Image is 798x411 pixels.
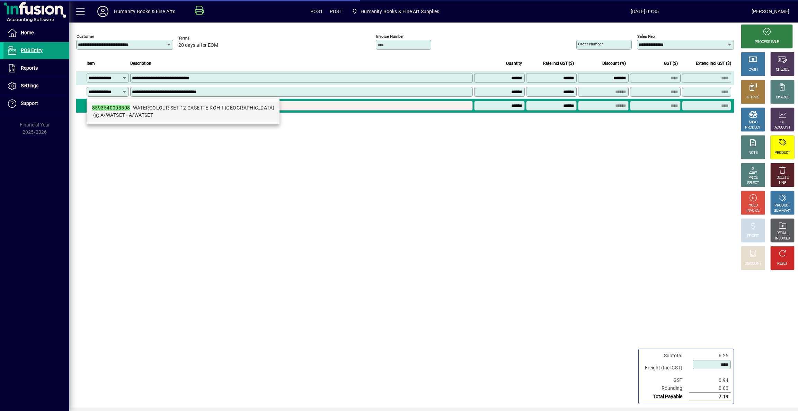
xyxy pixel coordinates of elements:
td: 0.94 [689,376,731,384]
div: CASH [748,67,757,72]
span: A/WATSET - A/WATSET [100,112,153,118]
span: Terms [178,36,220,41]
div: HOLD [748,203,757,208]
span: POS1 [310,6,323,17]
div: INVOICE [746,208,759,213]
mat-label: Invoice number [376,34,404,39]
span: POS Entry [21,47,43,53]
td: Rounding [641,384,689,393]
div: RESET [777,261,788,266]
a: Reports [3,60,69,77]
div: SUMMARY [774,208,791,213]
div: LINE [779,181,786,186]
div: PROCESS SALE [755,40,779,45]
td: 0.00 [689,384,731,393]
div: GL [780,120,785,125]
button: Profile [92,5,114,18]
span: Humanity Books & Fine Art Supplies [361,6,439,17]
div: DELETE [777,175,788,181]
span: [DATE] 09:35 [538,6,752,17]
div: DISCOUNT [745,261,761,266]
div: INVOICES [775,236,790,241]
span: Item [87,60,95,67]
td: Freight (Incl GST) [641,360,689,376]
div: PRODUCT [774,203,790,208]
td: Subtotal [641,352,689,360]
span: Reports [21,65,38,71]
div: Humanity Books & Fine Arts [114,6,176,17]
div: MISC [749,120,757,125]
td: 7.19 [689,393,731,401]
div: NOTE [748,150,757,156]
div: - WATERCOLOUR SET 12 CASETTE KOH-I-[GEOGRAPHIC_DATA] [92,104,274,112]
span: Support [21,100,38,106]
span: Discount (%) [602,60,626,67]
div: PROFIT [747,234,759,239]
mat-option: 8593540003508 - WATERCOLOUR SET 12 CASETTE KOH-I-NOOR [87,102,280,122]
td: 6.25 [689,352,731,360]
span: Humanity Books & Fine Art Supplies [349,5,442,18]
span: Description [130,60,151,67]
div: PRICE [748,175,758,181]
span: 20 days after EOM [178,43,218,48]
a: Support [3,95,69,112]
div: EFTPOS [747,95,760,100]
span: GST ($) [664,60,678,67]
span: Settings [21,83,38,88]
td: GST [641,376,689,384]
div: CHEQUE [776,67,789,72]
span: Extend incl GST ($) [696,60,731,67]
span: Quantity [506,60,522,67]
div: CHARGE [776,95,789,100]
a: Home [3,24,69,42]
div: SELECT [747,181,759,186]
a: Settings [3,77,69,95]
div: PRODUCT [774,150,790,156]
mat-label: Order number [578,42,603,46]
div: ACCOUNT [774,125,790,130]
em: 8593540003508 [92,105,130,111]
div: PRODUCT [745,125,761,130]
span: Rate incl GST ($) [543,60,574,67]
td: Total Payable [641,393,689,401]
div: [PERSON_NAME] [752,6,789,17]
span: POS1 [330,6,342,17]
mat-label: Customer [77,34,94,39]
mat-label: Sales rep [637,34,655,39]
div: RECALL [777,231,789,236]
span: Home [21,30,34,35]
